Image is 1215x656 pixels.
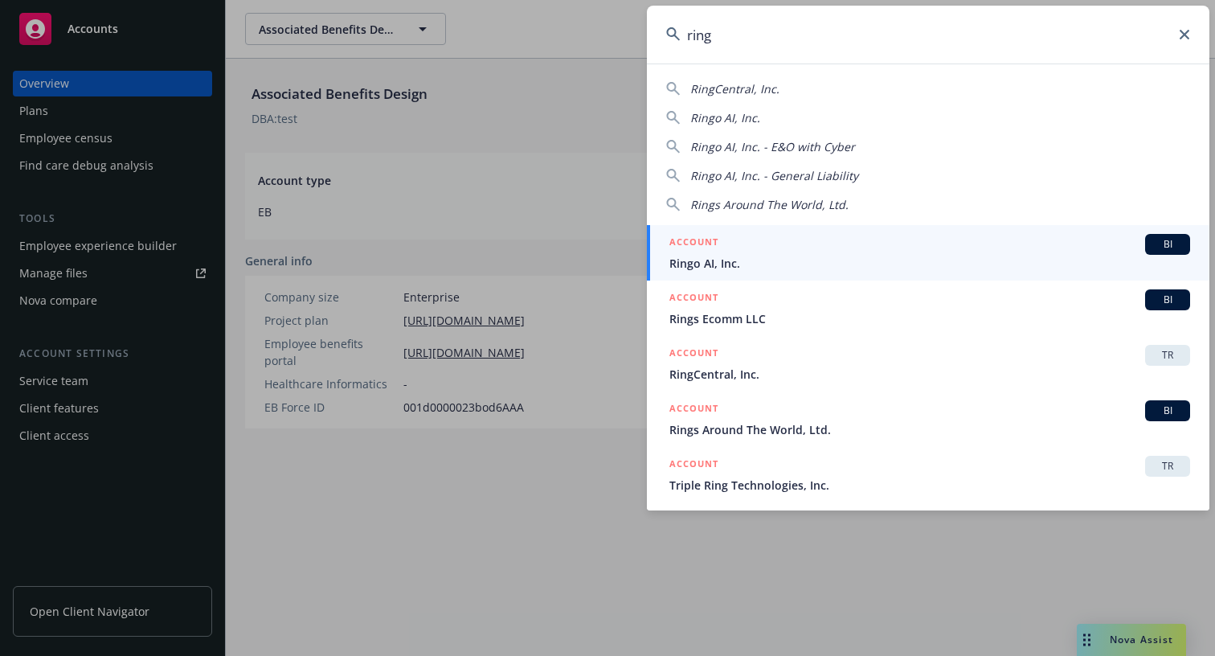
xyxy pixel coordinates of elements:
[669,400,718,420] h5: ACCOUNT
[647,6,1209,64] input: Search...
[669,477,1190,494] span: Triple Ring Technologies, Inc.
[690,81,779,96] span: RingCentral, Inc.
[1152,459,1184,474] span: TR
[647,447,1209,502] a: ACCOUNTTRTriple Ring Technologies, Inc.
[1152,348,1184,363] span: TR
[669,456,718,475] h5: ACCOUNT
[669,234,718,253] h5: ACCOUNT
[690,197,849,212] span: Rings Around The World, Ltd.
[1152,293,1184,307] span: BI
[647,225,1209,281] a: ACCOUNTBIRingo AI, Inc.
[669,421,1190,438] span: Rings Around The World, Ltd.
[669,366,1190,383] span: RingCentral, Inc.
[669,310,1190,327] span: Rings Ecomm LLC
[647,281,1209,336] a: ACCOUNTBIRings Ecomm LLC
[1152,404,1184,418] span: BI
[690,139,855,154] span: Ringo AI, Inc. - E&O with Cyber
[647,392,1209,447] a: ACCOUNTBIRings Around The World, Ltd.
[690,110,760,125] span: Ringo AI, Inc.
[669,255,1190,272] span: Ringo AI, Inc.
[690,168,858,183] span: Ringo AI, Inc. - General Liability
[647,336,1209,392] a: ACCOUNTTRRingCentral, Inc.
[1152,237,1184,252] span: BI
[669,345,718,364] h5: ACCOUNT
[669,289,718,309] h5: ACCOUNT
